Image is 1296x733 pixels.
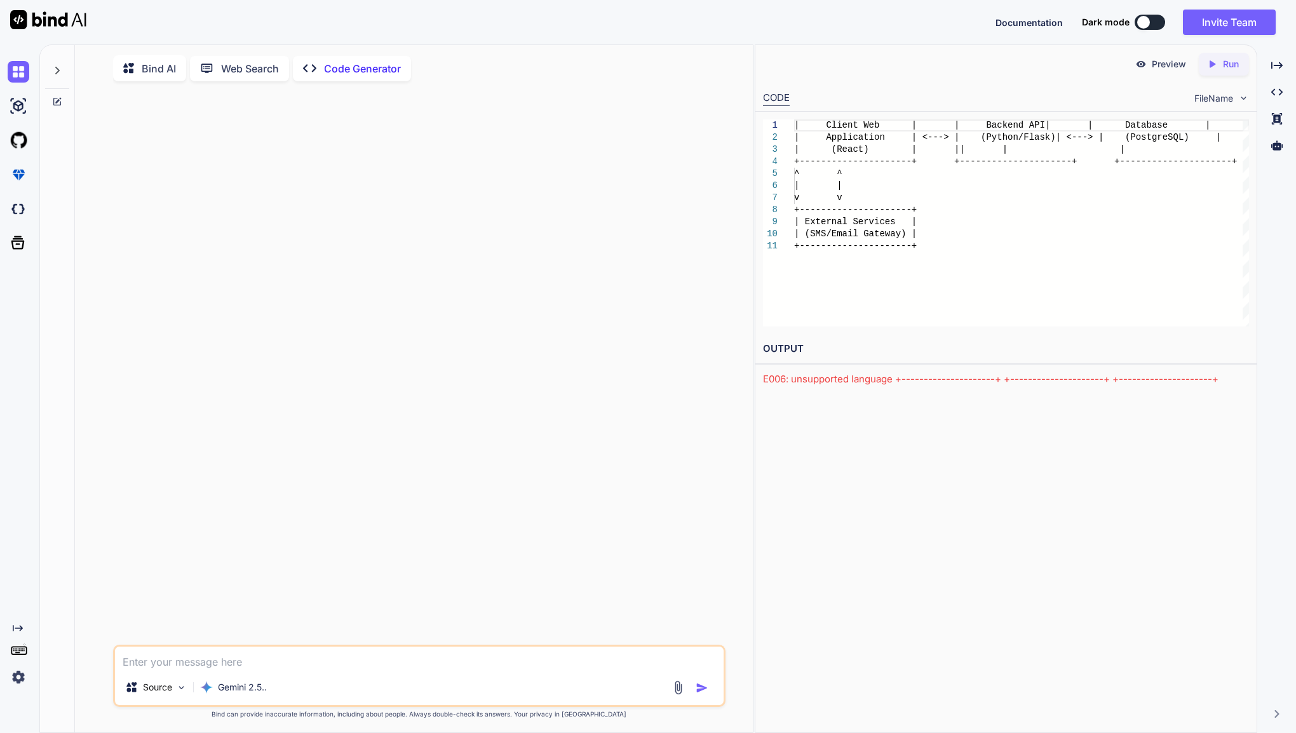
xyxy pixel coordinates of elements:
[794,217,917,227] span: | External Services |
[794,168,842,178] span: ^ ^
[755,334,1257,364] h2: OUTPUT
[794,180,842,191] span: | |
[142,61,176,76] p: Bind AI
[1194,92,1233,105] span: FileName
[1061,156,1237,166] span: --+ +---------------------+
[763,216,778,228] div: 9
[794,241,917,251] span: +---------------------+
[763,131,778,144] div: 2
[221,61,279,76] p: Web Search
[8,61,29,83] img: chat
[763,204,778,216] div: 8
[1082,16,1130,29] span: Dark mode
[200,681,213,694] img: Gemini 2.5 flash
[143,681,172,694] p: Source
[763,192,778,204] div: 7
[794,229,917,239] span: | (SMS/Email Gateway) |
[794,132,1056,142] span: | Application | <---> | (Python/Flask)
[794,156,1061,166] span: +---------------------+ +-------------------
[763,180,778,192] div: 6
[176,682,187,693] img: Pick Models
[763,228,778,240] div: 10
[996,17,1063,28] span: Documentation
[113,709,726,719] p: Bind can provide inaccurate information, including about people. Always double-check its answers....
[959,144,1124,154] span: | | |
[1152,58,1186,71] p: Preview
[8,130,29,151] img: githubLight
[671,680,685,695] img: attachment
[763,372,1249,387] div: E006: unsupported language +---------------------+ +---------------------+ +---------------------+
[763,168,778,180] div: 5
[794,192,842,203] span: v v
[696,682,708,694] img: icon
[794,144,959,154] span: | (React) | |
[8,164,29,185] img: premium
[763,144,778,156] div: 3
[763,156,778,168] div: 4
[8,666,29,688] img: settings
[763,240,778,252] div: 11
[1135,58,1147,70] img: preview
[8,95,29,117] img: ai-studio
[218,681,267,694] p: Gemini 2.5..
[1183,10,1276,35] button: Invite Team
[794,205,917,215] span: +---------------------+
[763,119,778,131] div: 1
[1223,58,1239,71] p: Run
[10,10,86,29] img: Bind AI
[763,91,790,106] div: CODE
[8,198,29,220] img: darkCloudIdeIcon
[996,16,1063,29] button: Documentation
[1056,132,1221,142] span: | <---> | (PostgreSQL) |
[794,120,1045,130] span: | Client Web | | Backend API
[1045,120,1210,130] span: | | Database |
[324,61,401,76] p: Code Generator
[1238,93,1249,104] img: chevron down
